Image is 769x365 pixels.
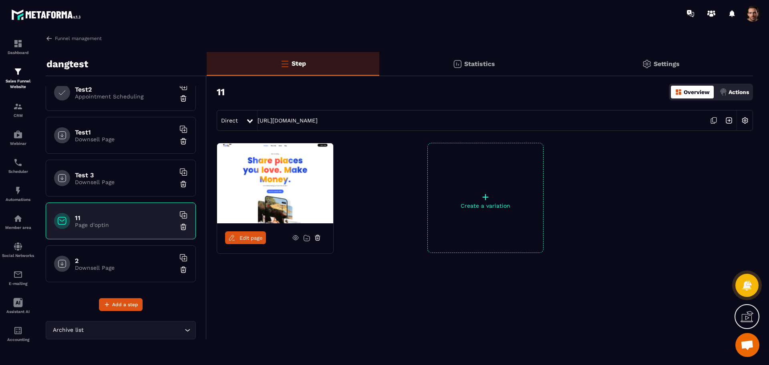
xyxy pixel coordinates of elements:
[13,39,23,48] img: formation
[2,197,34,202] p: Automations
[2,309,34,314] p: Assistant AI
[2,124,34,152] a: automationsautomationsWebinar
[258,117,318,124] a: [URL][DOMAIN_NAME]
[2,292,34,320] a: Assistant AI
[46,35,53,42] img: arrow
[85,326,183,335] input: Search for option
[179,223,187,231] img: trash
[642,59,652,69] img: setting-gr.5f69749f.svg
[2,225,34,230] p: Member area
[464,60,495,68] p: Statistics
[2,96,34,124] a: formationformationCRM
[428,191,543,203] p: +
[2,236,34,264] a: social-networksocial-networkSocial Networks
[75,179,175,185] p: Downsell Page
[2,78,34,90] p: Sales Funnel Website
[179,180,187,188] img: trash
[13,326,23,335] img: accountant
[46,321,196,339] div: Search for option
[2,169,34,174] p: Scheduler
[675,88,682,96] img: dashboard-orange.40269519.svg
[75,171,175,179] h6: Test 3
[99,298,143,311] button: Add a step
[729,89,749,95] p: Actions
[179,94,187,102] img: trash
[292,60,306,67] p: Step
[179,266,187,274] img: trash
[720,88,727,96] img: actions.d6e523a2.png
[453,59,462,69] img: stats.20deebd0.svg
[428,203,543,209] p: Create a variation
[75,265,175,271] p: Downsell Page
[217,86,225,98] h3: 11
[2,264,34,292] a: emailemailE-mailing
[735,333,759,357] div: Mở cuộc trò chuyện
[112,301,138,309] span: Add a step
[75,222,175,228] p: Page d'optin
[13,186,23,195] img: automations
[75,128,175,136] h6: Test1
[225,231,266,244] a: Edit page
[654,60,680,68] p: Settings
[2,281,34,286] p: E-mailing
[46,56,88,72] p: dangtest
[2,50,34,55] p: Dashboard
[13,270,23,279] img: email
[75,136,175,142] p: Downsell Page
[13,214,23,223] img: automations
[2,208,34,236] a: automationsautomationsMember area
[721,113,737,128] img: arrow-next.bcc2205e.svg
[2,33,34,61] a: formationformationDashboard
[2,337,34,342] p: Accounting
[280,59,290,68] img: bars-o.4a397970.svg
[13,130,23,139] img: automations
[737,113,753,128] img: setting-w.858f3a88.svg
[240,235,263,241] span: Edit page
[2,320,34,348] a: accountantaccountantAccounting
[75,257,175,265] h6: 2
[13,67,23,76] img: formation
[75,86,175,93] h6: Test2
[221,117,238,124] span: Direct
[46,35,102,42] a: Funnel management
[51,326,85,335] span: Archive list
[13,158,23,167] img: scheduler
[217,143,333,223] img: image
[2,141,34,146] p: Webinar
[2,113,34,118] p: CRM
[13,102,23,111] img: formation
[684,89,710,95] p: Overview
[2,152,34,180] a: schedulerschedulerScheduler
[2,180,34,208] a: automationsautomationsAutomations
[179,137,187,145] img: trash
[13,242,23,251] img: social-network
[11,7,83,22] img: logo
[75,214,175,222] h6: 11
[75,93,175,100] p: Appointment Scheduling
[2,61,34,96] a: formationformationSales Funnel Website
[2,253,34,258] p: Social Networks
